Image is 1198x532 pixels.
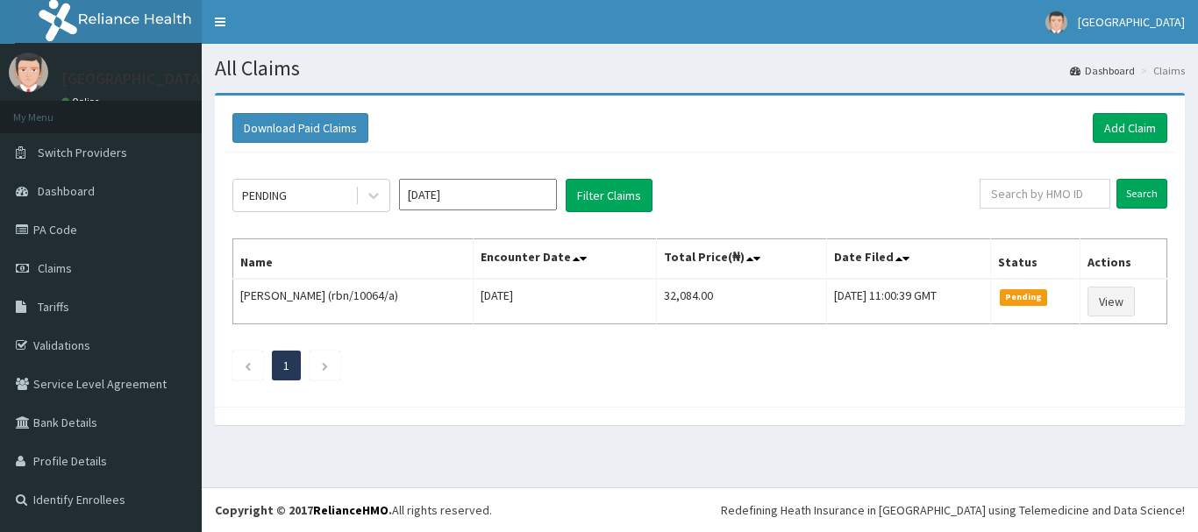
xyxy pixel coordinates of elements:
[232,113,368,143] button: Download Paid Claims
[9,53,48,92] img: User Image
[1093,113,1167,143] a: Add Claim
[244,358,252,373] a: Previous page
[61,96,103,108] a: Online
[566,179,652,212] button: Filter Claims
[657,239,827,280] th: Total Price(₦)
[233,279,474,324] td: [PERSON_NAME] (rbn/10064/a)
[1000,289,1048,305] span: Pending
[1137,63,1185,78] li: Claims
[242,187,287,204] div: PENDING
[721,501,1185,519] div: Redefining Heath Insurance in [GEOGRAPHIC_DATA] using Telemedicine and Data Science!
[1080,239,1167,280] th: Actions
[283,358,289,373] a: Page 1 is your current page
[215,502,392,518] strong: Copyright © 2017 .
[233,239,474,280] th: Name
[399,179,557,210] input: Select Month and Year
[1070,63,1135,78] a: Dashboard
[474,239,657,280] th: Encounter Date
[202,487,1198,532] footer: All rights reserved.
[1087,287,1135,316] a: View
[215,57,1185,80] h1: All Claims
[980,179,1110,209] input: Search by HMO ID
[1045,11,1067,33] img: User Image
[38,145,127,160] span: Switch Providers
[38,299,69,315] span: Tariffs
[1078,14,1185,30] span: [GEOGRAPHIC_DATA]
[38,183,95,199] span: Dashboard
[61,71,206,87] p: [GEOGRAPHIC_DATA]
[38,260,72,276] span: Claims
[990,239,1080,280] th: Status
[1116,179,1167,209] input: Search
[657,279,827,324] td: 32,084.00
[313,502,389,518] a: RelianceHMO
[474,279,657,324] td: [DATE]
[321,358,329,373] a: Next page
[826,239,990,280] th: Date Filed
[826,279,990,324] td: [DATE] 11:00:39 GMT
